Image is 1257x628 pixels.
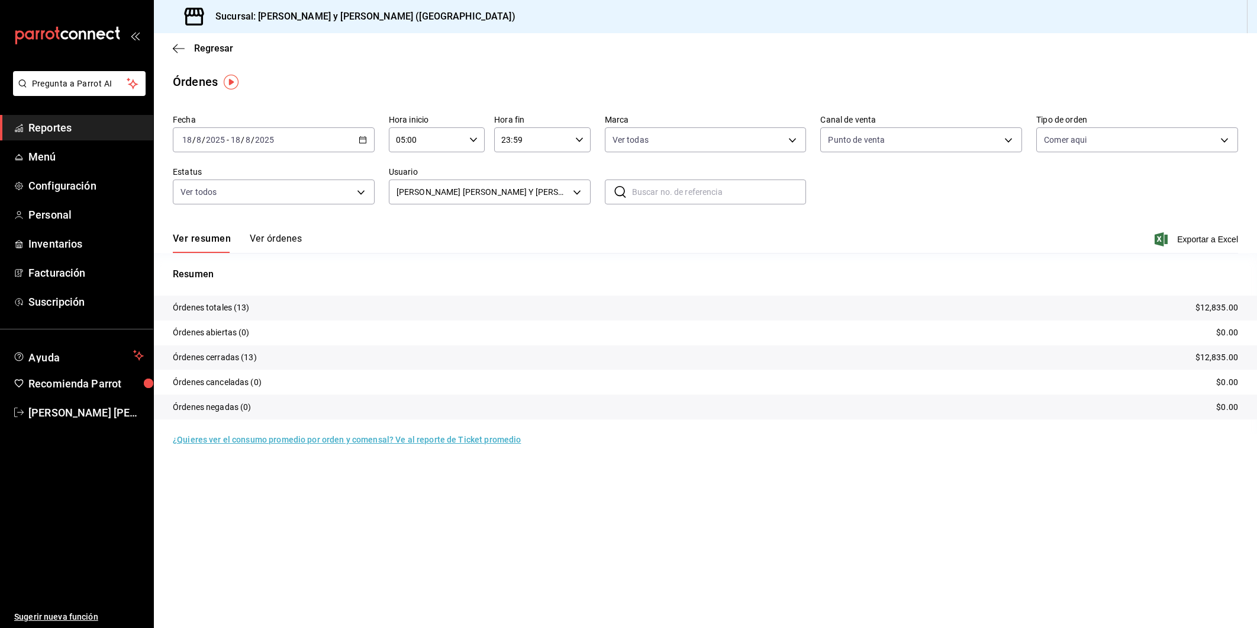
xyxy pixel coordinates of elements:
[182,135,192,145] input: --
[181,186,217,198] span: Ver todos
[230,135,241,145] input: --
[14,611,144,623] span: Sugerir nueva función
[1195,302,1238,314] p: $12,835.00
[1216,401,1238,414] p: $0.00
[828,134,885,146] span: Punto de venta
[32,78,127,90] span: Pregunta a Parrot AI
[28,405,144,421] span: [PERSON_NAME] [PERSON_NAME]
[613,134,649,146] span: Ver todas
[28,265,144,281] span: Facturación
[1044,134,1087,146] span: Comer aqui
[1216,376,1238,389] p: $0.00
[28,348,128,363] span: Ayuda
[173,351,257,364] p: Órdenes cerradas (13)
[173,435,521,444] a: ¿Quieres ver el consumo promedio por orden y comensal? Ve al reporte de Ticket promedio
[196,135,202,145] input: --
[1157,232,1238,246] button: Exportar a Excel
[389,168,591,176] label: Usuario
[173,116,375,124] label: Fecha
[173,168,375,176] label: Estatus
[28,178,144,194] span: Configuración
[251,135,254,145] span: /
[130,31,140,40] button: open_drawer_menu
[250,233,302,253] button: Ver órdenes
[224,75,238,89] img: Tooltip marker
[205,135,225,145] input: ----
[173,43,233,54] button: Regresar
[241,135,244,145] span: /
[397,186,569,198] span: [PERSON_NAME] [PERSON_NAME] Y [PERSON_NAME]
[28,149,144,165] span: Menú
[494,116,590,124] label: Hora fin
[194,43,233,54] span: Regresar
[632,180,807,204] input: Buscar no. de referencia
[173,376,262,389] p: Órdenes canceladas (0)
[254,135,275,145] input: ----
[8,86,146,98] a: Pregunta a Parrot AI
[28,120,144,136] span: Reportes
[28,236,144,252] span: Inventarios
[1036,116,1238,124] label: Tipo de orden
[202,135,205,145] span: /
[28,207,144,223] span: Personal
[173,233,231,253] button: Ver resumen
[173,73,218,91] div: Órdenes
[206,9,515,24] h3: Sucursal: [PERSON_NAME] y [PERSON_NAME] ([GEOGRAPHIC_DATA])
[173,302,250,314] p: Órdenes totales (13)
[173,267,1238,281] p: Resumen
[173,233,302,253] div: navigation tabs
[1195,351,1238,364] p: $12,835.00
[192,135,196,145] span: /
[28,294,144,310] span: Suscripción
[28,376,144,392] span: Recomienda Parrot
[173,326,250,339] p: Órdenes abiertas (0)
[173,401,252,414] p: Órdenes negadas (0)
[227,135,229,145] span: -
[245,135,251,145] input: --
[389,116,485,124] label: Hora inicio
[605,116,807,124] label: Marca
[13,71,146,96] button: Pregunta a Parrot AI
[1216,326,1238,339] p: $0.00
[820,116,1022,124] label: Canal de venta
